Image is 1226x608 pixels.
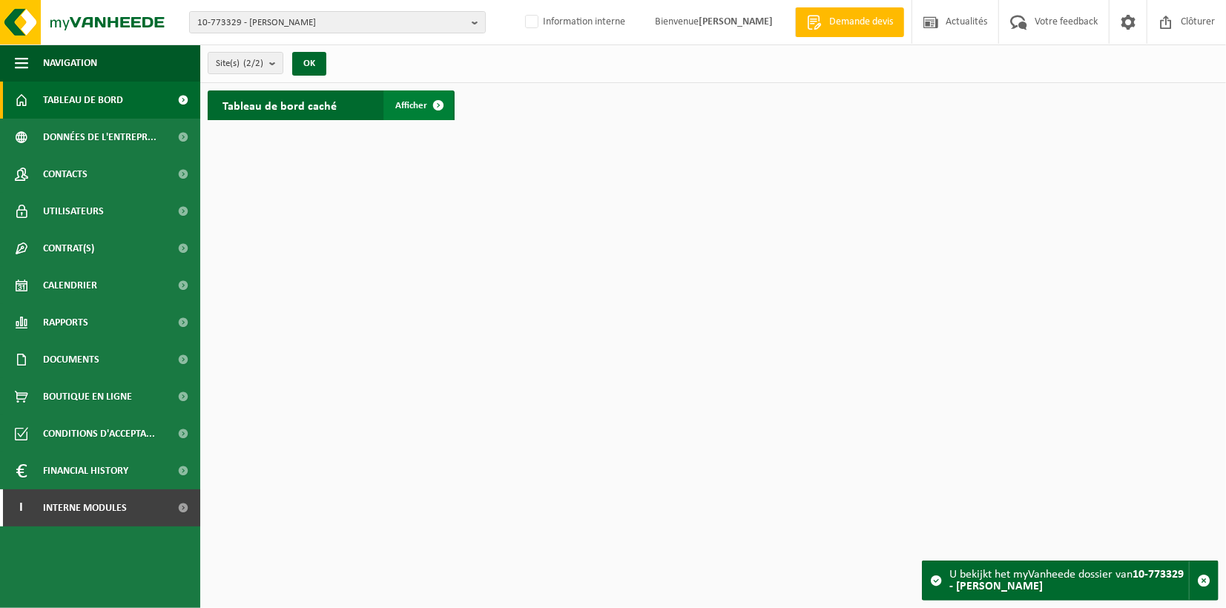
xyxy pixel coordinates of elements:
count: (2/2) [243,59,263,68]
span: Financial History [43,452,128,489]
span: Boutique en ligne [43,378,132,415]
span: Tableau de bord [43,82,123,119]
label: Information interne [522,11,625,33]
span: Calendrier [43,267,97,304]
span: Contacts [43,156,88,193]
button: OK [292,52,326,76]
a: Demande devis [795,7,904,37]
span: Contrat(s) [43,230,94,267]
span: I [15,489,28,526]
span: Rapports [43,304,88,341]
strong: 10-773329 - [PERSON_NAME] [949,569,1184,592]
div: U bekijkt het myVanheede dossier van [949,561,1189,600]
span: 10-773329 - [PERSON_NAME] [197,12,466,34]
button: 10-773329 - [PERSON_NAME] [189,11,486,33]
span: Navigation [43,44,97,82]
span: Afficher [395,101,427,110]
span: Données de l'entrepr... [43,119,156,156]
h2: Tableau de bord caché [208,90,352,119]
span: Documents [43,341,99,378]
span: Demande devis [825,15,897,30]
button: Site(s)(2/2) [208,52,283,74]
span: Conditions d'accepta... [43,415,155,452]
span: Interne modules [43,489,127,526]
span: Site(s) [216,53,263,75]
strong: [PERSON_NAME] [699,16,773,27]
span: Utilisateurs [43,193,104,230]
a: Afficher [383,90,453,120]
